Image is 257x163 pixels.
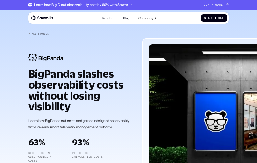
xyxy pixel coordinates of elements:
[28,33,135,35] a: All Stories
[72,138,104,146] h2: 93%
[28,118,135,130] p: Learn how BigPanda cut costs and gained intelligent observability with Sawmills smart telemetry m...
[204,3,223,7] div: Learn more
[138,16,153,20] div: Company
[100,14,117,22] a: Product
[201,14,227,22] a: Start Trial
[204,17,224,20] div: Start Trial
[34,3,132,7] div: Learn how BigID cut observability cost by 60% with Sawmills
[121,14,132,22] a: Blog
[28,138,53,146] h2: 63%
[204,3,229,7] a: Learn more
[28,68,135,112] h1: BigPanda slashes observability costs without losing visibility
[72,151,104,159] p: reduction iningestion costs
[32,33,49,35] div: All Stories
[28,151,53,163] p: Reduction in observability costs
